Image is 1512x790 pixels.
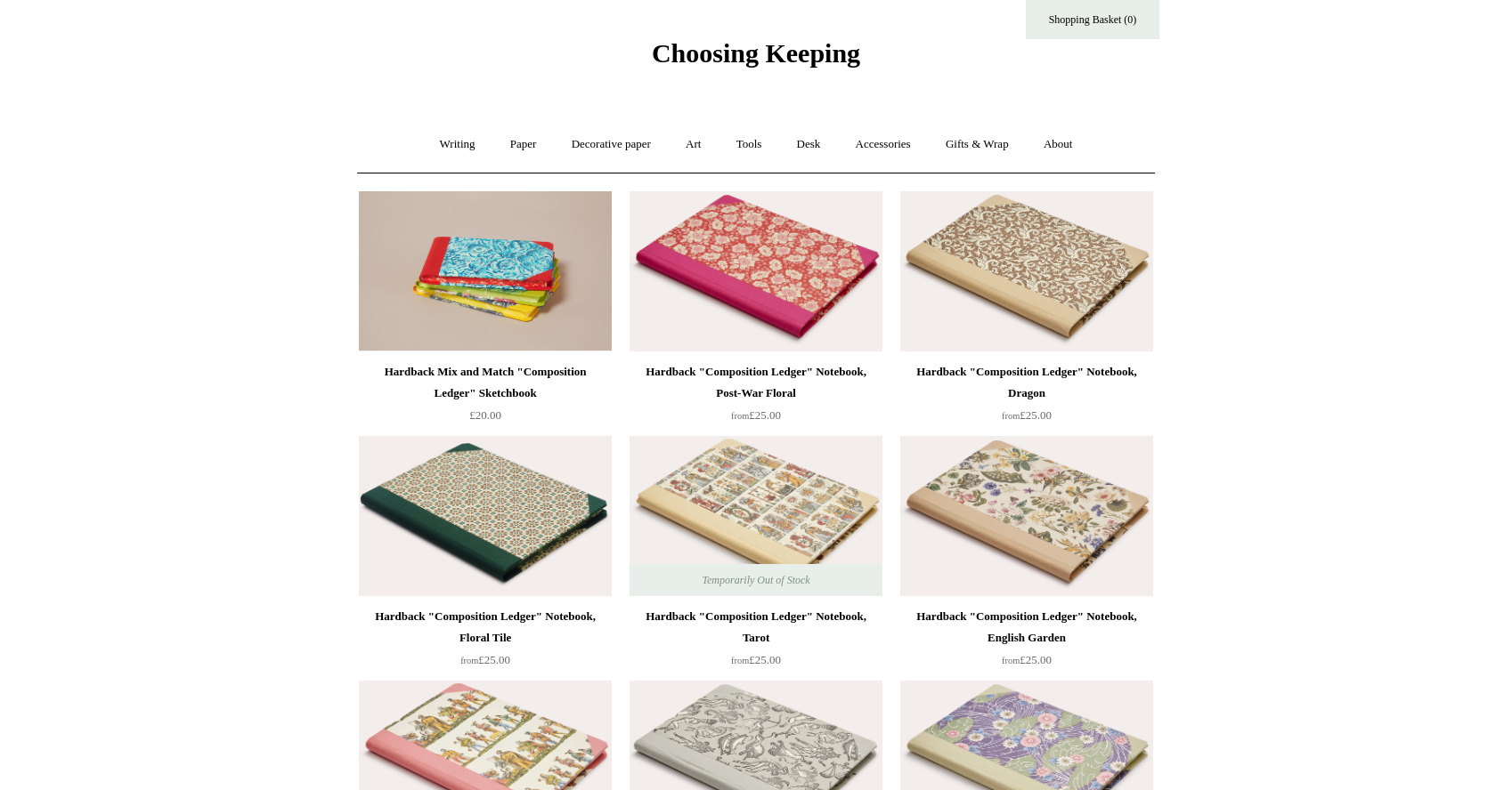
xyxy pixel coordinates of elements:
[556,121,667,168] a: Decorative paper
[1002,408,1052,422] span: £25.00
[652,52,860,65] a: Choosing Keeping
[359,361,612,434] a: Hardback Mix and Match "Composition Ledger" Sketchbook £20.00
[630,361,882,434] a: Hardback "Composition Ledger" Notebook, Post-War Floral from£25.00
[1002,653,1052,666] span: £25.00
[634,606,878,649] div: Hardback "Composition Ledger" Notebook, Tarot
[494,121,553,168] a: Paper
[359,606,612,679] a: Hardback "Composition Ledger" Notebook, Floral Tile from£25.00
[1028,121,1089,168] a: About
[630,606,882,679] a: Hardback "Composition Ledger" Notebook, Tarot from£25.00
[670,121,717,168] a: Art
[900,191,1153,351] img: Hardback "Composition Ledger" Notebook, Dragon
[731,411,749,421] span: from
[424,121,492,168] a: Writing
[720,121,778,168] a: Tools
[630,191,882,351] img: Hardback "Composition Ledger" Notebook, Post-War Floral
[731,656,749,665] span: from
[460,653,510,666] span: £25.00
[630,191,882,351] a: Hardback "Composition Ledger" Notebook, Post-War Floral Hardback "Composition Ledger" Notebook, P...
[359,191,612,351] a: Hardback Mix and Match "Composition Ledger" Sketchbook Hardback Mix and Match "Composition Ledger...
[900,361,1153,434] a: Hardback "Composition Ledger" Notebook, Dragon from£25.00
[900,606,1153,679] a: Hardback "Composition Ledger" Notebook, English Garden from£25.00
[630,436,882,596] img: Hardback "Composition Ledger" Notebook, Tarot
[905,361,1149,404] div: Hardback "Composition Ledger" Notebook, Dragon
[359,436,612,596] a: Hardback "Composition Ledger" Notebook, Floral Tile Hardback "Composition Ledger" Notebook, Flora...
[1002,656,1020,665] span: from
[630,436,882,596] a: Hardback "Composition Ledger" Notebook, Tarot Hardback "Composition Ledger" Notebook, Tarot Tempo...
[684,564,827,596] span: Temporarily Out of Stock
[900,436,1153,596] img: Hardback "Composition Ledger" Notebook, English Garden
[359,436,612,596] img: Hardback "Composition Ledger" Notebook, Floral Tile
[930,121,1025,168] a: Gifts & Wrap
[363,606,607,649] div: Hardback "Composition Ledger" Notebook, Floral Tile
[900,436,1153,596] a: Hardback "Composition Ledger" Notebook, English Garden Hardback "Composition Ledger" Notebook, En...
[905,606,1149,649] div: Hardback "Composition Ledger" Notebook, English Garden
[731,653,781,666] span: £25.00
[634,361,878,404] div: Hardback "Composition Ledger" Notebook, Post-War Floral
[781,121,837,168] a: Desk
[469,408,501,422] span: £20.00
[1002,411,1020,421] span: from
[652,38,860,68] span: Choosing Keeping
[460,656,478,665] span: from
[731,408,781,422] span: £25.00
[363,361,607,404] div: Hardback Mix and Match "Composition Ledger" Sketchbook
[900,191,1153,351] a: Hardback "Composition Ledger" Notebook, Dragon Hardback "Composition Ledger" Notebook, Dragon
[359,191,612,351] img: Hardback Mix and Match "Composition Ledger" Sketchbook
[840,121,927,168] a: Accessories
